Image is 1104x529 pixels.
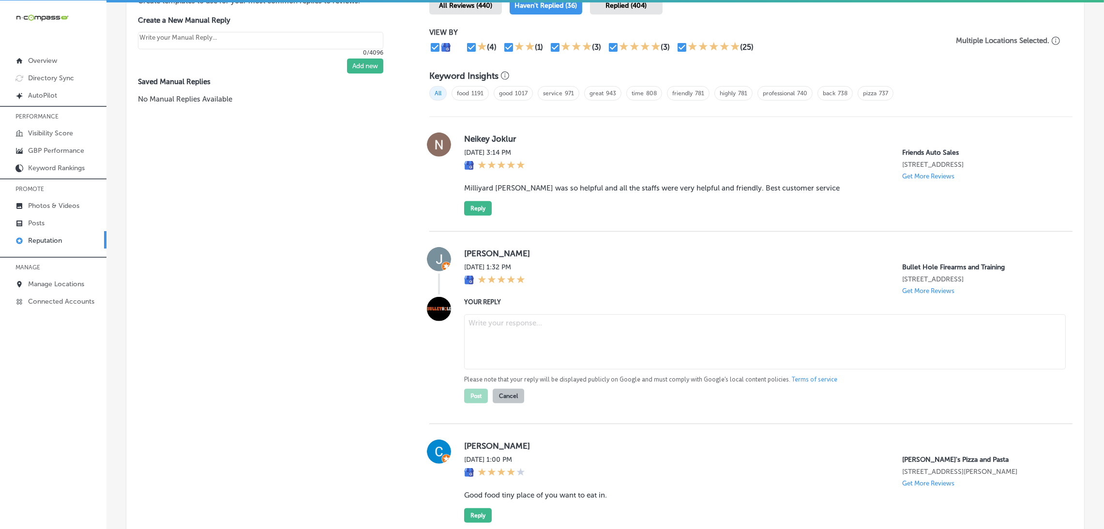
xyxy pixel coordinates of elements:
[347,59,383,73] button: Add new
[902,148,1057,157] p: Friends Auto Sales
[515,90,528,97] a: 1017
[902,173,954,180] p: Get More Reviews
[464,134,1057,144] label: Neikey Joklur
[956,36,1049,45] p: Multiple Locations Selected.
[28,280,84,288] p: Manage Locations
[429,86,447,101] span: All
[464,148,525,157] label: [DATE] 3:14 PM
[464,249,1057,258] label: [PERSON_NAME]
[464,298,1057,306] label: YOUR REPLY
[823,90,835,97] a: back
[28,129,73,137] p: Visibility Score
[28,57,57,65] p: Overview
[478,275,525,286] div: 5 Stars
[28,74,74,82] p: Directory Sync
[28,202,79,210] p: Photos & Videos
[28,147,84,155] p: GBP Performance
[514,1,577,10] span: Haven't Replied (36)
[464,184,1057,192] blockquote: Milliyard [PERSON_NAME] was so helpful and all the staffs were very helpful and friendly. Best cu...
[543,90,562,97] a: service
[138,77,398,86] label: Saved Manual Replies
[28,164,85,172] p: Keyword Rankings
[619,42,661,53] div: 4 Stars
[464,456,525,464] label: [DATE] 1:00 PM
[879,90,888,97] a: 737
[493,389,524,403] button: Cancel
[565,90,574,97] a: 971
[738,90,747,97] a: 781
[429,71,499,81] h3: Keyword Insights
[138,94,398,104] p: No Manual Replies Available
[672,90,693,97] a: friendly
[902,456,1057,464] p: Ronnally's Pizza and Pasta
[138,49,383,56] p: 0/4096
[902,468,1057,476] p: 1560 Woodlane Dr
[464,491,1057,500] blockquote: Good food tiny place of you want to eat in.
[863,90,877,97] a: pizza
[464,389,488,403] button: Post
[902,275,1057,283] p: 15 S Waverly Suite 101
[590,90,604,97] a: great
[797,90,807,97] a: 740
[138,16,383,25] label: Create a New Manual Reply
[457,90,469,97] a: food
[471,90,484,97] a: 1191
[902,480,954,487] p: Get More Reviews
[138,32,383,49] textarea: Create your Quick Reply
[561,42,592,53] div: 3 Stars
[464,375,1057,384] p: Please note that your reply will be displayed publicly on Google and must comply with Google's lo...
[902,287,954,294] p: Get More Reviews
[439,1,492,10] span: All Reviews (440)
[763,90,795,97] a: professional
[487,43,497,52] div: (4)
[720,90,736,97] a: highly
[28,219,45,227] p: Posts
[464,263,525,271] label: [DATE] 1:32 PM
[464,201,492,216] button: Reply
[28,236,62,245] p: Reputation
[514,42,535,53] div: 2 Stars
[792,375,837,384] a: Terms of service
[429,28,944,37] p: VIEW BY
[661,43,670,52] div: (3)
[605,1,647,10] span: Replied (404)
[28,91,57,100] p: AutoPilot
[606,90,616,97] a: 943
[427,297,451,321] img: Image
[478,161,525,171] div: 5 Stars
[646,90,657,97] a: 808
[695,90,704,97] a: 781
[632,90,644,97] a: time
[15,13,69,22] img: 660ab0bf-5cc7-4cb8-ba1c-48b5ae0f18e60NCTV_CLogo_TV_Black_-500x88.png
[535,43,544,52] div: (1)
[592,43,601,52] div: (3)
[464,508,492,523] button: Reply
[477,42,487,53] div: 1 Star
[28,297,94,306] p: Connected Accounts
[740,43,754,52] div: (25)
[838,90,847,97] a: 738
[902,161,1057,169] p: 5201 E Colfax Ave
[478,468,525,478] div: 4 Stars
[499,90,513,97] a: good
[688,42,740,53] div: 5 Stars
[902,263,1057,271] p: Bullet Hole Firearms and Training
[464,441,1057,451] label: [PERSON_NAME]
